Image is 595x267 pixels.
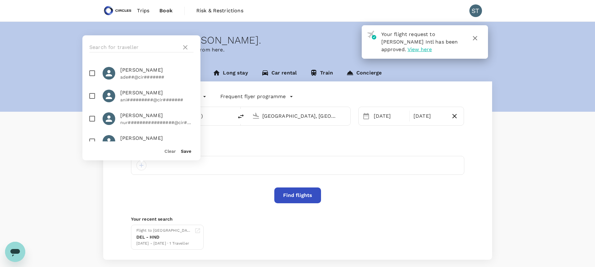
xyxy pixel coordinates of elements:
img: flight-approved [367,31,376,39]
div: Travellers [131,146,464,153]
span: [PERSON_NAME] [120,66,193,74]
button: Frequent flyer programme [220,93,293,100]
iframe: Button to launch messaging window [5,242,25,262]
p: nur################@cir####### [120,119,193,126]
a: Long stay [206,66,254,81]
span: View here [408,46,432,52]
div: [DATE] - [DATE] · 1 Traveller [136,240,192,247]
p: Your recent search [131,216,464,222]
div: [DATE] [371,110,408,122]
img: Circles [103,4,132,18]
button: Open [229,115,230,116]
span: [PERSON_NAME] [120,112,193,119]
button: Find flights [274,187,321,203]
a: Train [303,66,340,81]
input: Going to [262,111,337,121]
p: ani#########@cir####### [120,97,193,103]
span: Trips [137,7,149,15]
div: [DATE] [411,110,448,122]
p: Frequent flyer programme [220,93,286,100]
span: Book [159,7,173,15]
button: Clear [164,149,176,154]
p: ade##@cir####### [120,74,193,80]
span: Your flight request to [PERSON_NAME] Intl has been approved. [381,31,458,52]
span: [PERSON_NAME] [120,134,193,142]
button: Save [181,149,191,154]
a: Car rental [255,66,304,81]
p: Planning a business trip? Get started from here. [103,46,492,54]
div: Welcome back , [PERSON_NAME] . [103,34,492,46]
button: delete [233,109,248,124]
a: Concierge [340,66,388,81]
div: ST [469,4,482,17]
span: [PERSON_NAME] [120,89,193,97]
div: Flight to [GEOGRAPHIC_DATA] [136,228,192,234]
div: DEL - HND [136,234,192,240]
span: Risk & Restrictions [196,7,243,15]
input: Search for traveller [89,42,179,52]
button: Open [346,115,347,116]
